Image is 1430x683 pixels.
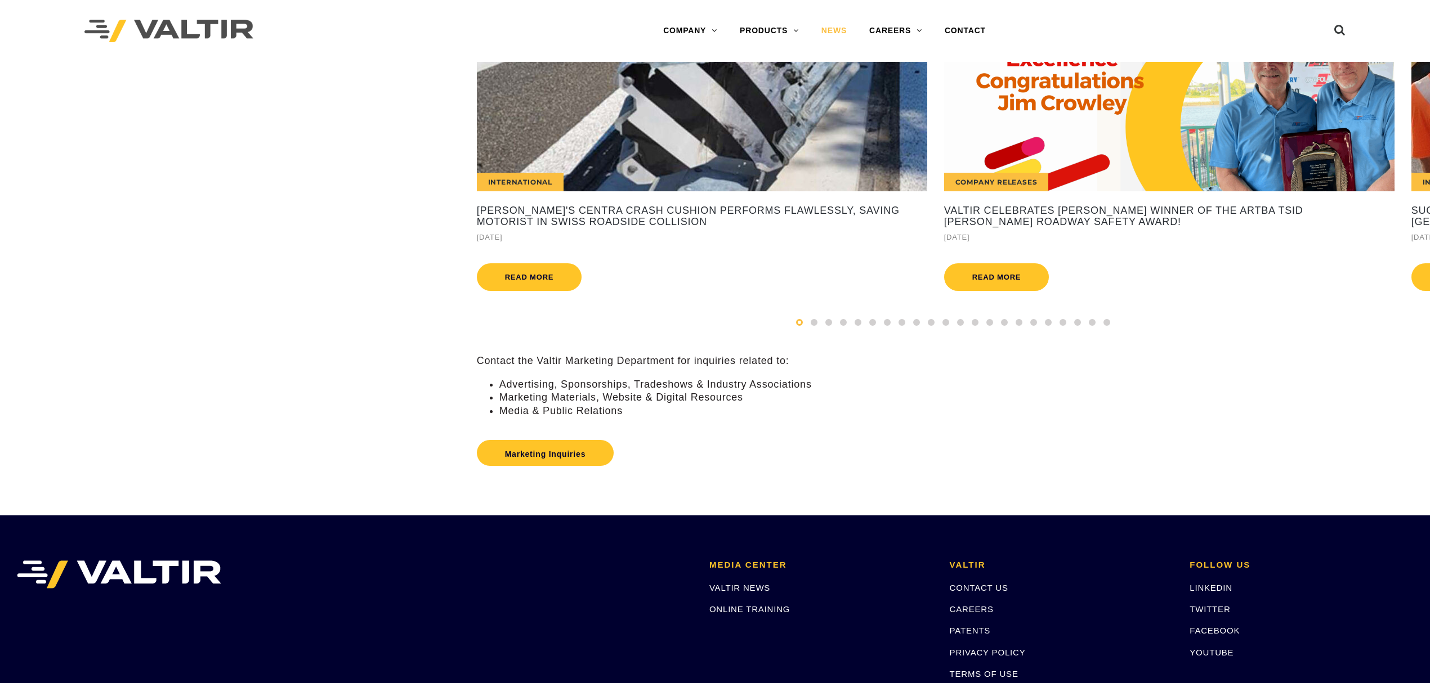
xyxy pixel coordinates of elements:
[477,354,1430,367] p: Contact the Valtir Marketing Department for inquiries related to:
[477,231,927,244] div: [DATE]
[499,405,1430,417] li: Media & Public Relations
[1190,648,1234,657] a: YOUTUBE
[950,604,994,614] a: CAREERS
[17,560,221,588] img: VALTIR
[950,648,1026,657] a: PRIVACY POLICY
[477,173,564,191] div: International
[944,62,1395,191] a: Company Releases
[950,560,1173,570] h2: VALTIR
[1190,604,1230,614] a: TWITTER
[1190,560,1413,570] h2: FOLLOW US
[950,669,1018,678] a: TERMS OF USE
[84,20,253,43] img: Valtir
[709,560,933,570] h2: MEDIA CENTER
[499,391,1430,404] li: Marketing Materials, Website & Digital Resources
[477,62,927,191] a: International
[950,626,991,635] a: PATENTS
[944,263,1049,291] a: Read more
[810,20,858,42] a: NEWS
[499,378,1430,391] li: Advertising, Sponsorships, Tradeshows & Industry Associations
[933,20,997,42] a: CONTACT
[1190,626,1240,635] a: FACEBOOK
[858,20,933,42] a: CAREERS
[652,20,729,42] a: COMPANY
[477,440,614,466] a: Marketing Inquiries
[477,205,927,228] a: [PERSON_NAME]'s CENTRA Crash Cushion Performs Flawlessly, Saving Motorist in Swiss Roadside Colli...
[944,205,1395,228] a: Valtir Celebrates [PERSON_NAME] Winner of the ARTBA TSID [PERSON_NAME] Roadway Safety Award!
[709,604,790,614] a: ONLINE TRAINING
[1190,583,1232,592] a: LINKEDIN
[950,583,1008,592] a: CONTACT US
[944,231,1395,244] div: [DATE]
[729,20,810,42] a: PRODUCTS
[709,583,770,592] a: VALTIR NEWS
[944,173,1049,191] div: Company Releases
[477,263,582,291] a: Read more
